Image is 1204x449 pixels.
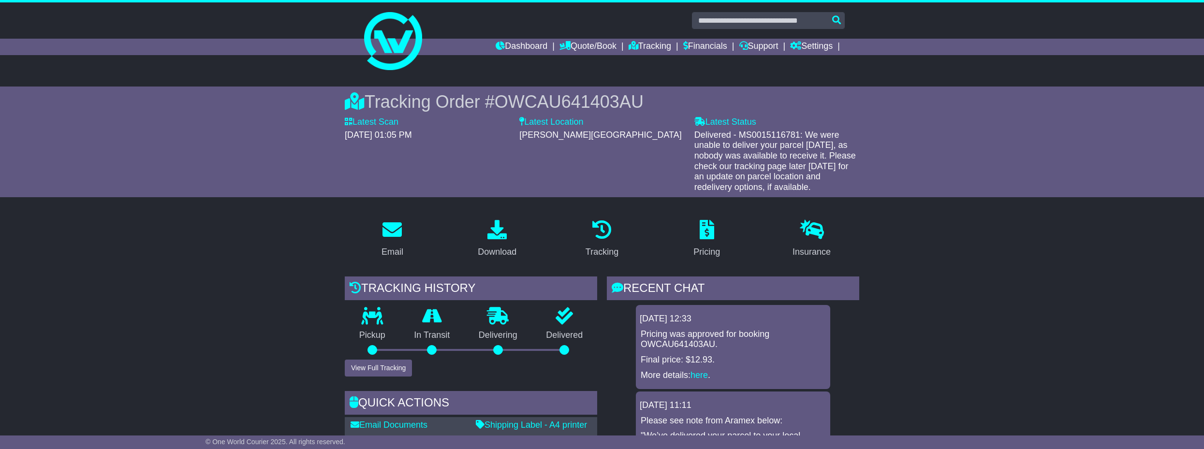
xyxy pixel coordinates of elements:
span: Delivered - MS0015116781: We were unable to deliver your parcel [DATE], as nobody was available t... [694,130,856,192]
p: More details: . [641,370,825,381]
p: Pricing was approved for booking OWCAU641403AU. [641,329,825,350]
div: Email [382,246,403,259]
span: OWCAU641403AU [495,92,644,112]
div: Tracking [586,246,618,259]
label: Latest Status [694,117,756,128]
label: Latest Location [519,117,583,128]
div: Insurance [793,246,831,259]
p: Delivering [464,330,532,341]
a: Quote/Book [559,39,617,55]
a: Financials [683,39,727,55]
p: In Transit [400,330,465,341]
div: RECENT CHAT [607,276,859,303]
p: Pickup [345,330,400,341]
a: Support [739,39,778,55]
button: View Full Tracking [345,360,412,377]
p: Delivered [532,330,598,341]
a: Pricing [687,217,726,262]
a: Settings [790,39,833,55]
span: © One World Courier 2025. All rights reserved. [206,438,345,446]
p: Final price: $12.93. [641,355,825,365]
div: Tracking history [345,276,597,303]
div: Tracking Order # [345,91,859,112]
a: Email [375,217,410,262]
span: [DATE] 01:05 PM [345,130,412,140]
label: Latest Scan [345,117,398,128]
span: [PERSON_NAME][GEOGRAPHIC_DATA] [519,130,681,140]
a: Insurance [786,217,837,262]
div: [DATE] 12:33 [640,314,826,324]
div: Pricing [693,246,720,259]
a: Download [471,217,523,262]
a: Email Documents [351,420,427,430]
a: here [690,370,708,380]
a: Tracking [579,217,625,262]
a: Shipping Label - A4 printer [476,420,587,430]
p: Please see note from Aramex below: [641,416,825,426]
div: [DATE] 11:11 [640,400,826,411]
div: Quick Actions [345,391,597,417]
a: Tracking [629,39,671,55]
div: Download [478,246,516,259]
a: Dashboard [496,39,547,55]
